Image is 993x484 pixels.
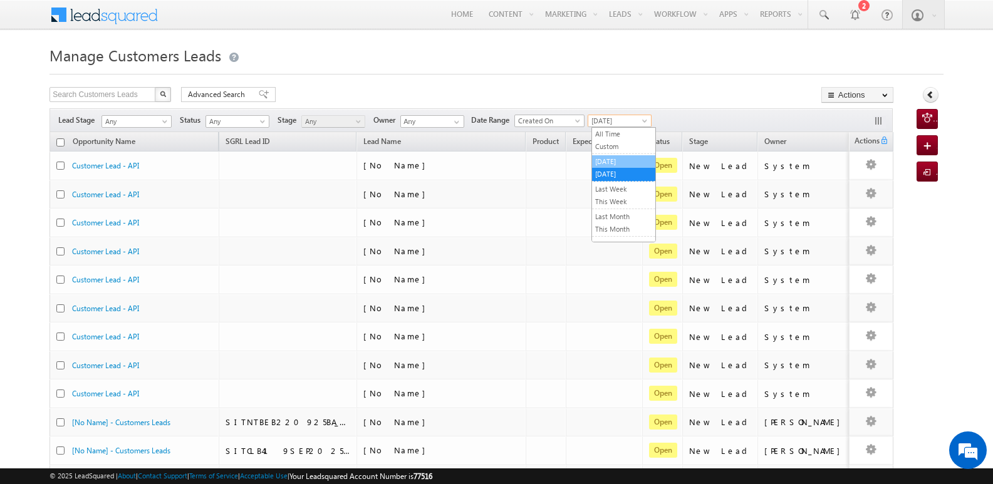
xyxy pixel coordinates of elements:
[764,359,846,371] div: System
[278,115,301,126] span: Stage
[689,245,752,257] div: New Lead
[592,168,655,180] a: [DATE]
[363,245,432,256] span: [No Name]
[573,136,635,146] span: Expected Deal Size
[850,134,880,150] span: Actions
[764,388,846,399] div: System
[689,274,752,286] div: New Lead
[289,471,432,481] span: Your Leadsquared Account Number is
[649,386,677,401] span: Open
[226,136,270,146] span: SGRL Lead ID
[72,418,170,427] a: [No Name] - Customers Leads
[301,115,365,128] a: Any
[357,135,407,151] span: Lead Name
[764,416,846,428] div: [PERSON_NAME]
[689,331,752,342] div: New Lead
[180,115,205,126] span: Status
[102,116,167,127] span: Any
[764,274,846,286] div: System
[764,136,786,146] span: Owner
[764,188,846,200] div: System
[592,211,655,222] a: Last Month
[205,115,269,128] a: Any
[649,244,677,259] span: Open
[689,302,752,314] div: New Lead
[683,135,714,151] a: Stage
[226,445,351,456] div: SITCLB419SEP2025_54389
[363,217,432,227] span: [No Name]
[363,188,432,199] span: [No Name]
[592,128,655,140] a: All Time
[373,115,400,126] span: Owner
[363,302,432,313] span: [No Name]
[226,416,351,428] div: SITNTBEB220925BA_133305
[160,91,166,97] img: Search
[689,416,752,428] div: New Lead
[16,116,229,375] textarea: Type your message and hit 'Enter'
[101,115,172,128] a: Any
[400,115,464,128] input: Type to Search
[447,116,463,128] a: Show All Items
[588,115,652,127] a: [DATE]
[72,247,139,256] a: Customer Lead - API
[643,135,676,151] a: Status
[649,414,677,430] span: Open
[689,188,752,200] div: New Lead
[170,386,227,403] em: Start Chat
[592,183,655,195] a: Last Week
[649,301,677,316] span: Open
[363,331,432,341] span: [No Name]
[649,215,677,230] span: Open
[764,445,846,456] div: [PERSON_NAME]
[764,217,846,229] div: System
[72,304,139,313] a: Customer Lead - API
[72,190,139,199] a: Customer Lead - API
[72,332,139,341] a: Customer Lead - API
[49,470,432,482] span: © 2025 LeadSquared | | | | |
[188,89,249,100] span: Advanced Search
[592,239,655,250] a: Last Year
[413,471,432,481] span: 77516
[566,135,642,151] a: Expected Deal Size
[118,471,136,480] a: About
[649,443,677,458] span: Open
[689,445,752,456] div: New Lead
[363,274,432,284] span: [No Name]
[514,115,585,127] a: Created On
[689,217,752,229] div: New Lead
[592,224,655,235] a: This Month
[821,87,893,103] button: Actions
[363,416,432,427] span: [No Name]
[65,66,211,82] div: Chat with us now
[219,135,276,151] a: SGRL Lead ID
[21,66,53,82] img: d_60004797649_company_0_60004797649
[592,141,655,152] a: Custom
[205,6,236,36] div: Minimize live chat window
[72,361,139,370] a: Customer Lead - API
[649,358,677,373] span: Open
[363,388,432,398] span: [No Name]
[592,156,655,167] a: [DATE]
[240,471,288,480] a: Acceptable Use
[72,275,139,284] a: Customer Lead - API
[206,116,266,127] span: Any
[72,446,170,455] a: [No Name] - Customers Leads
[471,115,514,126] span: Date Range
[72,389,139,398] a: Customer Lead - API
[649,158,677,173] span: Open
[363,359,432,370] span: [No Name]
[73,136,135,146] span: Opportunity Name
[588,115,648,126] span: [DATE]
[72,161,139,170] a: Customer Lead - API
[66,135,142,151] a: Opportunity Name
[764,245,846,257] div: System
[649,272,677,287] span: Open
[302,116,361,127] span: Any
[764,302,846,314] div: System
[72,218,139,227] a: Customer Lead - API
[689,136,708,146] span: Stage
[363,445,432,455] span: [No Name]
[689,160,752,172] div: New Lead
[533,136,559,146] span: Product
[689,359,752,371] div: New Lead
